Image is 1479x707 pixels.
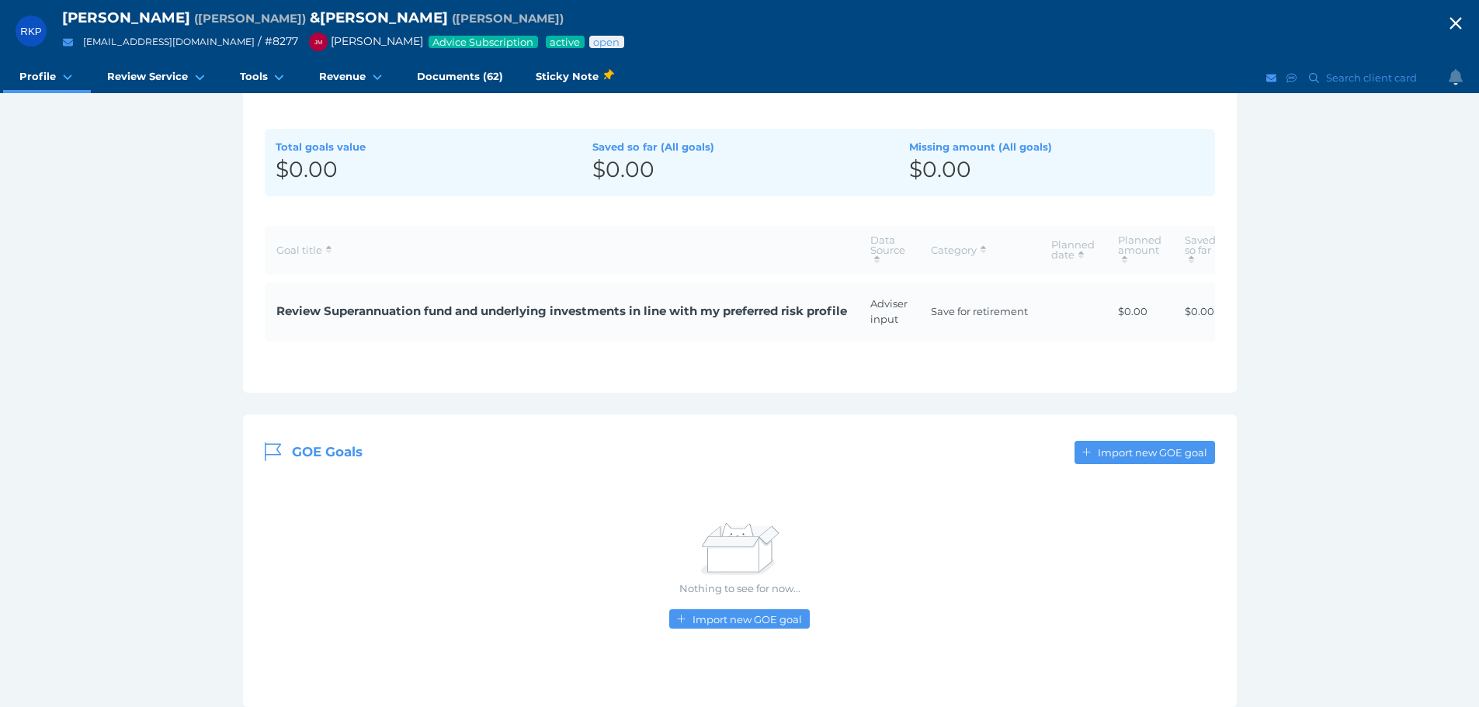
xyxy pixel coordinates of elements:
[107,70,188,83] span: Review Service
[1173,226,1227,275] th: Saved so far
[91,62,223,93] a: Review Service
[1118,305,1147,317] span: $0.00
[194,11,306,26] span: Preferred name
[432,36,535,48] span: Advice Subscription
[417,70,503,83] span: Documents (62)
[62,9,190,26] span: [PERSON_NAME]
[20,26,41,37] span: RKP
[314,39,323,46] span: JM
[1264,68,1279,88] button: Email
[1185,305,1214,317] span: $0.00
[276,154,571,185] div: $0.00
[689,613,809,626] span: Import new GOE goal
[549,36,582,48] span: Service package status: Active service agreement in place
[700,523,779,576] img: Nothing to see for now...
[276,303,847,321] span: Review Superannuation fund and underlying investments in line with my preferred risk profile
[58,33,78,52] button: Email
[452,11,564,26] span: Preferred name
[265,226,859,275] th: Goal title
[258,34,298,48] span: / # 8277
[592,140,714,153] span: Saved so far (All goals)
[1302,68,1425,88] button: Search client card
[909,140,1052,153] span: Missing amount (All goals)
[240,70,268,83] span: Tools
[83,36,255,47] a: [EMAIL_ADDRESS][DOMAIN_NAME]
[16,16,47,47] div: Richard Keith Penney
[919,226,1040,275] th: Category
[19,70,56,83] span: Profile
[276,140,366,153] span: Total goals value
[669,609,809,629] button: Import new GOE goal
[292,445,363,460] span: GOE Goals
[3,62,91,93] a: Profile
[303,62,401,93] a: Revenue
[309,33,328,51] div: Jonathon Martino
[1095,446,1214,459] span: Import new GOE goal
[1323,71,1424,84] span: Search client card
[859,226,919,275] th: Data Source
[592,36,621,48] span: Advice status: Review not yet booked in
[931,304,1028,320] span: Save for retirement
[310,9,448,26] span: & [PERSON_NAME]
[1106,226,1173,275] th: Planned amount
[1040,226,1106,275] th: Planned date
[1284,68,1300,88] button: SMS
[870,297,908,325] span: Adviser input
[909,154,1204,185] div: $0.00
[679,582,800,594] span: Nothing to see for now...
[1075,441,1214,464] button: Import new GOE goal
[401,62,519,93] a: Documents (62)
[592,154,887,185] div: $0.00
[536,68,613,85] span: Sticky Note
[301,34,423,48] span: [PERSON_NAME]
[319,70,366,83] span: Revenue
